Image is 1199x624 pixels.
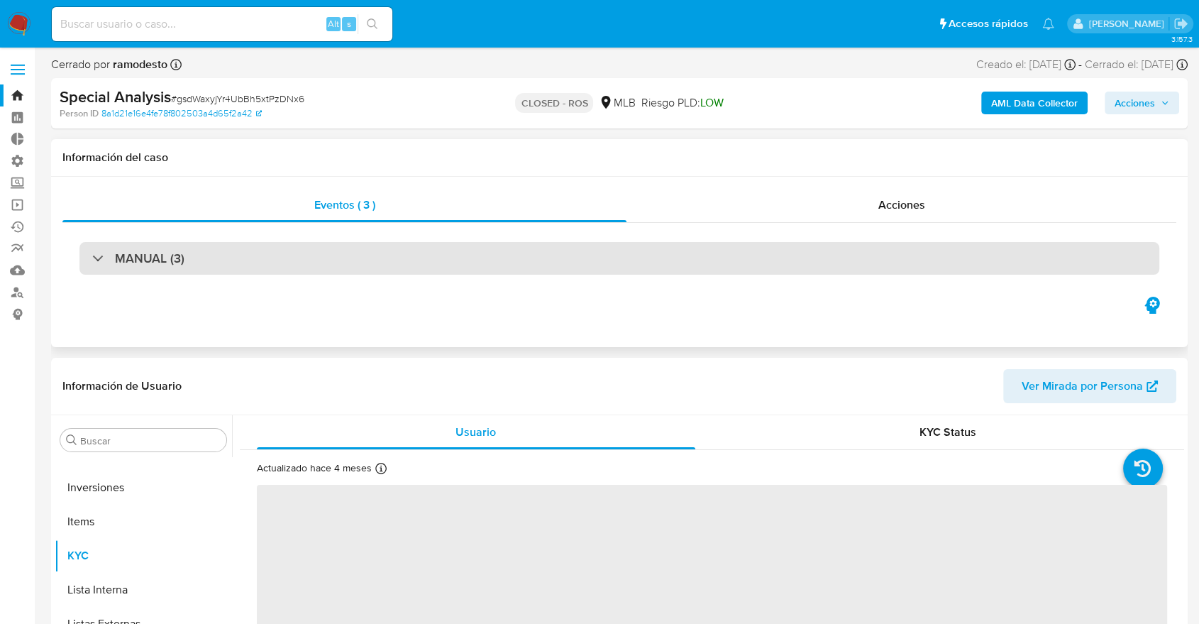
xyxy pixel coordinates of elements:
button: Lista Interna [55,573,232,607]
input: Buscar [80,434,221,447]
button: search-icon [358,14,387,34]
h1: Información del caso [62,150,1176,165]
span: - [1078,57,1082,72]
span: LOW [700,94,723,111]
b: AML Data Collector [991,92,1078,114]
button: Items [55,505,232,539]
b: Person ID [60,107,99,120]
span: Usuario [455,424,496,440]
div: Cerrado el: [DATE] [1085,57,1188,72]
h1: Información de Usuario [62,379,182,393]
p: Actualizado hace 4 meses [257,461,372,475]
p: CLOSED - ROS [515,93,593,113]
span: Alt [328,17,339,31]
button: Inversiones [55,471,232,505]
b: Special Analysis [60,85,171,108]
span: Acciones [1115,92,1155,114]
div: Creado el: [DATE] [976,57,1076,72]
span: # gsdWaxyjYr4UbBh5xtPzDNx6 [171,92,304,106]
span: Acciones [878,197,925,213]
span: s [347,17,351,31]
span: Riesgo PLD: [641,95,723,111]
span: Cerrado por [51,57,167,72]
a: Salir [1173,16,1188,31]
div: MLB [599,95,635,111]
div: MANUAL (3) [79,242,1159,275]
b: ramodesto [110,56,167,72]
span: Accesos rápidos [949,16,1028,31]
button: Buscar [66,434,77,446]
button: Ver Mirada por Persona [1003,369,1176,403]
a: Notificaciones [1042,18,1054,30]
button: KYC [55,539,232,573]
a: 8a1d21e16e4fe78f802503a4d65f2a42 [101,107,262,120]
span: KYC Status [919,424,976,440]
h3: MANUAL (3) [115,251,184,266]
span: Ver Mirada por Persona [1022,369,1143,403]
span: Eventos ( 3 ) [314,197,375,213]
p: juan.tosini@mercadolibre.com [1088,17,1168,31]
input: Buscar usuario o caso... [52,15,392,33]
button: AML Data Collector [981,92,1088,114]
button: Acciones [1105,92,1179,114]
